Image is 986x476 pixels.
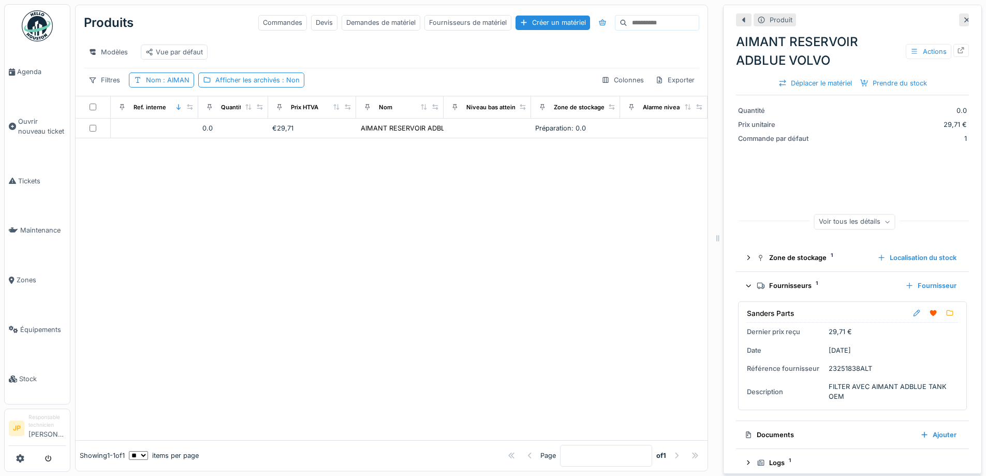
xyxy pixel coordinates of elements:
strong: of 1 [656,451,666,460]
div: €29,71 [272,123,351,133]
div: Nom [146,75,189,85]
div: Quantité [221,103,245,112]
a: Ouvrir nouveau ticket [5,97,70,156]
img: Badge_color-CXgf-gQk.svg [22,10,53,41]
div: Documents [744,430,912,440]
div: 1 [820,134,967,143]
span: Stock [19,374,66,384]
a: Stock [5,354,70,404]
div: Niveau bas atteint ? [466,103,522,112]
summary: DocumentsAjouter [740,425,965,444]
div: Zone de stockage [757,253,869,263]
div: Logs [757,458,956,468]
div: Showing 1 - 1 of 1 [80,451,125,460]
div: Actions [906,44,951,59]
div: Prix HTVA [291,103,318,112]
div: Créer un matériel [516,16,590,30]
div: Référence fournisseur [747,364,825,373]
span: Tickets [18,176,66,186]
div: Commandes [258,15,307,30]
div: Description [747,387,825,397]
span: Équipements [20,325,66,335]
span: Ouvrir nouveau ticket [18,117,66,136]
li: [PERSON_NAME] [28,413,66,443]
div: 29,71 € [829,327,852,337]
div: Ajouter [916,428,961,442]
summary: Fournisseurs1Fournisseur [740,276,965,295]
div: Ref. interne [134,103,166,112]
div: 23251838ALT [829,364,872,373]
a: Agenda [5,47,70,97]
div: Demandes de matériel [342,15,420,30]
div: AIMANT RESERVOIR ADBLUE VOLVO [736,33,969,70]
div: Modèles [84,45,133,60]
div: Fournisseurs de matériel [424,15,511,30]
div: Sanders Parts [747,308,794,319]
div: Responsable technicien [28,413,66,429]
summary: Zone de stockage1Localisation du stock [740,249,965,268]
div: 0.0 [202,123,264,133]
div: Vue par défaut [145,47,203,57]
div: Prix unitaire [738,120,816,129]
a: Zones [5,255,70,305]
div: [DATE] [829,345,851,355]
div: Produits [84,9,134,36]
a: JP Responsable technicien[PERSON_NAME] [9,413,66,446]
div: Voir tous les détails [814,214,895,229]
li: JP [9,421,24,436]
div: 29,71 € [820,120,967,129]
div: Déplacer le matériel [774,76,856,90]
div: Alarme niveau bas [643,103,695,112]
div: Zone de stockage [554,103,605,112]
div: Afficher les archivés [215,75,300,85]
div: Prendre du stock [856,76,931,90]
div: 0.0 [820,106,967,116]
div: Date [747,345,825,355]
span: : Non [280,76,300,84]
div: Devis [311,15,337,30]
a: Tickets [5,156,70,206]
a: Équipements [5,305,70,355]
div: AIMANT RESERVOIR ADBLUE VOLVO [361,123,479,133]
div: Quantité [738,106,816,116]
div: Commande par défaut [738,134,816,143]
div: Exporter [651,73,699,88]
div: items per page [129,451,199,460]
div: FILTER AVEC AIMANT ADBLUE TANK OEM [829,382,958,401]
div: Fournisseurs [757,281,897,291]
div: Fournisseur [901,279,961,293]
span: Zones [17,275,66,285]
span: Agenda [17,67,66,77]
span: : AIMAN [161,76,189,84]
div: Filtres [84,73,125,88]
span: Préparation: 0.0 [535,124,586,132]
summary: Logs1 [740,453,965,472]
div: Nom [379,103,392,112]
div: Page [540,451,556,460]
div: Produit [770,15,792,25]
div: Dernier prix reçu [747,327,825,337]
a: Maintenance [5,206,70,255]
div: Localisation du stock [873,251,961,265]
span: Maintenance [20,225,66,235]
div: Colonnes [597,73,649,88]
